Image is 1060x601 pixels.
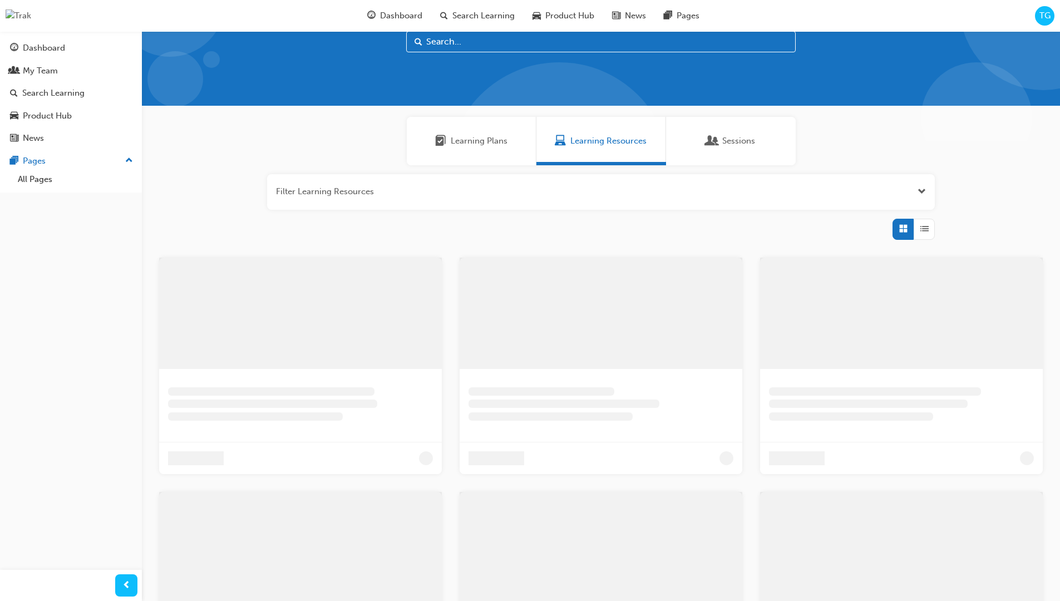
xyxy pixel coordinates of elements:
span: List [920,223,929,235]
div: My Team [23,65,58,77]
button: TG [1035,6,1054,26]
button: Pages [4,151,137,171]
a: car-iconProduct Hub [524,4,603,27]
span: prev-icon [122,579,131,593]
span: guage-icon [367,9,376,23]
a: News [4,128,137,149]
span: pages-icon [10,156,18,166]
span: search-icon [10,88,18,98]
span: Product Hub [545,9,594,22]
a: guage-iconDashboard [358,4,431,27]
span: Dashboard [380,9,422,22]
span: news-icon [612,9,620,23]
a: All Pages [13,171,137,188]
a: Dashboard [4,38,137,58]
span: Pages [677,9,699,22]
span: News [625,9,646,22]
a: Product Hub [4,106,137,126]
a: pages-iconPages [655,4,708,27]
span: Learning Resources [555,135,566,147]
span: Sessions [722,135,755,147]
span: Grid [899,223,908,235]
a: Learning ResourcesLearning Resources [536,117,666,165]
span: pages-icon [664,9,672,23]
div: Dashboard [23,42,65,55]
a: My Team [4,61,137,81]
button: DashboardMy TeamSearch LearningProduct HubNews [4,36,137,151]
button: Open the filter [918,185,926,198]
a: Search Learning [4,83,137,104]
span: news-icon [10,134,18,144]
span: car-icon [533,9,541,23]
div: News [23,132,44,145]
span: Learning Plans [451,135,507,147]
input: Search... [406,31,796,52]
span: Search [415,36,422,48]
span: Learning Plans [435,135,446,147]
span: Sessions [707,135,718,147]
span: search-icon [440,9,448,23]
span: guage-icon [10,43,18,53]
div: Product Hub [23,110,72,122]
span: Learning Resources [570,135,647,147]
img: Trak [6,9,31,22]
span: people-icon [10,66,18,76]
a: Learning PlansLearning Plans [407,117,536,165]
span: car-icon [10,111,18,121]
div: Pages [23,155,46,168]
span: TG [1039,9,1051,22]
span: Search Learning [452,9,515,22]
a: SessionsSessions [666,117,796,165]
a: news-iconNews [603,4,655,27]
span: up-icon [125,154,133,168]
a: search-iconSearch Learning [431,4,524,27]
div: Search Learning [22,87,85,100]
